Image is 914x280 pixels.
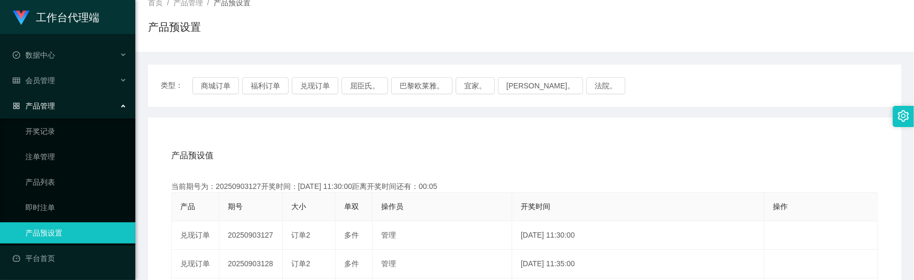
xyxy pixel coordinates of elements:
span: 操作员 [381,202,403,211]
a: 产品列表 [25,171,127,193]
span: 多件 [344,259,359,268]
button: 法院。 [586,77,625,94]
font: 数据中心 [25,51,55,59]
span: 操作 [773,202,788,211]
font: 会员管理 [25,76,55,85]
button: [PERSON_NAME]。 [498,77,583,94]
h1: 产品预设置 [148,19,201,35]
button: 兑现订单 [292,77,338,94]
a: 开奖记录 [25,121,127,142]
td: 管理 [373,221,512,250]
td: 20250903128 [219,250,283,278]
div: 当前期号为：20250903127开奖时间：[DATE] 11:30:00距离开奖时间还有：00:05 [171,181,878,192]
button: 福利订单 [242,77,289,94]
span: 多件 [344,231,359,239]
span: 期号 [228,202,243,211]
i: 图标： 设置 [898,110,909,122]
td: 兑现订单 [172,221,219,250]
span: 订单2 [291,259,310,268]
button: 巴黎欧莱雅。 [391,77,453,94]
a: 注单管理 [25,146,127,167]
img: logo.9652507e.png [13,11,30,25]
a: 即时注单 [25,197,127,218]
span: 订单2 [291,231,310,239]
i: 图标： check-circle-o [13,51,20,59]
td: 管理 [373,250,512,278]
h1: 工作台代理端 [36,1,99,34]
td: [DATE] 11:35:00 [512,250,764,278]
td: 兑现订单 [172,250,219,278]
td: 20250903127 [219,221,283,250]
span: 开奖时间 [521,202,550,211]
td: [DATE] 11:30:00 [512,221,764,250]
a: 工作台代理端 [13,13,99,21]
font: 产品管理 [25,102,55,110]
a: 图标： 仪表板平台首页 [13,248,127,269]
button: 商城订单 [192,77,239,94]
span: 单双 [344,202,359,211]
span: 类型： [161,77,192,94]
a: 产品预设置 [25,222,127,243]
button: 宜家。 [456,77,495,94]
span: 产品 [180,202,195,211]
span: 大小 [291,202,306,211]
i: 图标： table [13,77,20,84]
i: 图标： AppStore-O [13,102,20,110]
span: 产品预设值 [171,149,214,162]
button: 屈臣氏。 [341,77,388,94]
